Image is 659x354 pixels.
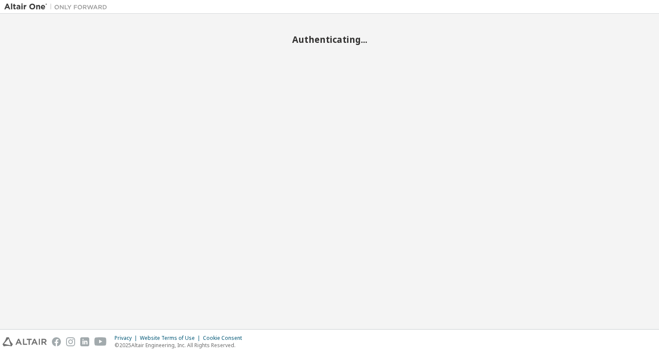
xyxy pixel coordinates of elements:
[66,337,75,346] img: instagram.svg
[115,342,247,349] p: © 2025 Altair Engineering, Inc. All Rights Reserved.
[4,34,655,45] h2: Authenticating...
[203,335,247,342] div: Cookie Consent
[140,335,203,342] div: Website Terms of Use
[52,337,61,346] img: facebook.svg
[115,335,140,342] div: Privacy
[4,3,112,11] img: Altair One
[80,337,89,346] img: linkedin.svg
[3,337,47,346] img: altair_logo.svg
[94,337,107,346] img: youtube.svg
